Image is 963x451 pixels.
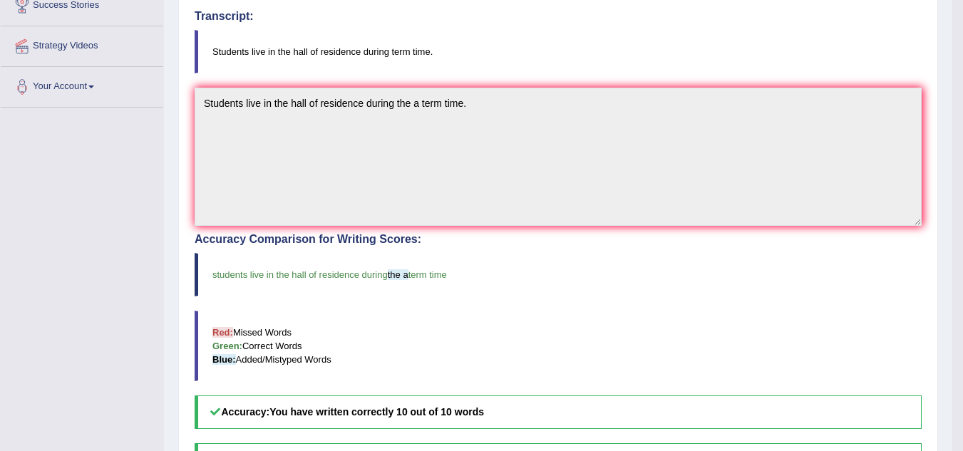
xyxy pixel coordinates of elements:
b: You have written correctly 10 out of 10 words [269,406,484,418]
blockquote: Students live in the hall of residence during term time. [195,30,922,73]
b: Red: [212,327,233,338]
b: Blue: [212,354,236,365]
a: Strategy Videos [1,26,163,62]
b: Green: [212,341,242,351]
span: term time [408,269,447,280]
h4: Accuracy Comparison for Writing Scores: [195,233,922,246]
h5: Accuracy: [195,395,922,429]
blockquote: Missed Words Correct Words Added/Mistyped Words [195,311,922,381]
span: students live in the hall of residence during [212,269,388,280]
h4: Transcript: [195,10,922,23]
a: Your Account [1,67,163,103]
span: the a [388,269,408,280]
